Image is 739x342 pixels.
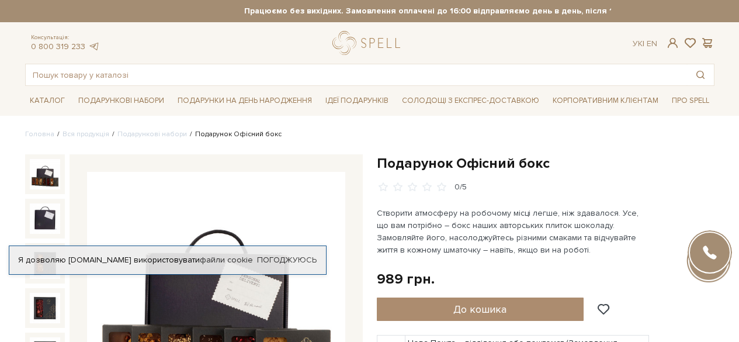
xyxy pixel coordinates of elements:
a: logo [332,31,405,55]
span: До кошика [453,303,506,316]
button: До кошика [377,298,584,321]
div: 989 грн. [377,270,435,288]
button: Пошук товару у каталозі [687,64,714,85]
a: telegram [88,42,100,51]
img: Подарунок Офісний бокс [30,293,60,323]
a: файли cookie [200,255,253,265]
span: Каталог [25,92,70,110]
div: Я дозволяю [DOMAIN_NAME] використовувати [9,255,326,265]
span: Подарункові набори [74,92,169,110]
span: Подарунки на День народження [173,92,317,110]
span: Консультація: [31,34,100,42]
img: Подарунок Офісний бокс [30,203,60,234]
a: Вся продукція [63,130,109,139]
span: Ідеї подарунків [321,92,393,110]
a: 0 800 319 233 [31,42,85,51]
span: | [643,39,644,49]
p: Створити атмосферу на робочому місці легше, ніж здавалося. Усе, що вам потрібно – бокс наших авто... [377,207,651,256]
a: Погоджуюсь [257,255,317,265]
div: Ук [633,39,657,49]
input: Пошук товару у каталозі [26,64,687,85]
a: Солодощі з експрес-доставкою [397,91,544,110]
a: Корпоративним клієнтам [548,91,663,110]
div: 0/5 [454,182,467,193]
li: Подарунок Офісний бокс [187,129,282,140]
a: Подарункові набори [117,130,187,139]
a: En [647,39,657,49]
h1: Подарунок Офісний бокс [377,154,714,172]
a: Головна [25,130,54,139]
span: Про Spell [667,92,714,110]
img: Подарунок Офісний бокс [30,159,60,189]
